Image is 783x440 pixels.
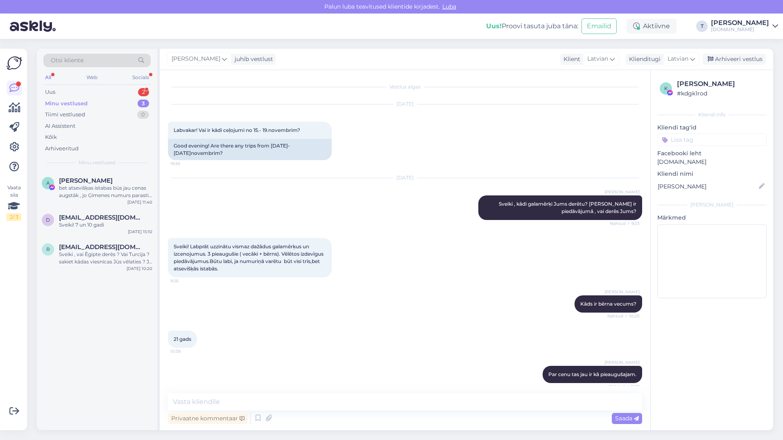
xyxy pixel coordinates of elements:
span: 21 gads [174,336,191,342]
div: # kdgk1rod [677,89,764,98]
p: Kliendi nimi [657,170,767,178]
span: dagolovinad@gmail.com [59,214,144,221]
p: [DOMAIN_NAME] [657,158,767,166]
div: Socials [131,72,151,83]
div: 2 / 3 [7,213,21,221]
div: Proovi tasuta juba täna: [486,21,578,31]
div: Minu vestlused [45,100,88,108]
div: Arhiveeri vestlus [703,54,766,65]
div: Uus [45,88,55,96]
span: Sveiki , kādi galamērķi Jums derētu? [PERSON_NAME] ir piedāvājumā , vai derēs Jums? [499,201,638,214]
b: Uus! [486,22,502,30]
div: [PERSON_NAME] [677,79,764,89]
span: Rigondab@gmail.com [59,243,144,251]
span: Antra Končus [59,177,113,184]
span: Labvakar! Vai ir kādi ceļojumi no 15.- 19.novembrim? [174,127,300,133]
p: Kliendi tag'id [657,123,767,132]
span: k [664,85,668,91]
span: Nähtud ✓ 11:39 [609,383,640,390]
div: [DATE] [168,100,642,108]
span: Kāds ir bērna vecums? [580,301,636,307]
div: Good evening! Are there any trips from [DATE]- [DATE]novembrim? [168,139,332,160]
p: Märkmed [657,213,767,222]
div: [DATE] 11:40 [127,199,152,205]
div: [PERSON_NAME] [657,201,767,209]
span: A [46,180,50,186]
div: 2 [138,88,149,96]
div: [DATE] 15:10 [128,229,152,235]
div: Vaata siia [7,184,21,221]
input: Lisa nimi [658,182,757,191]
p: Facebooki leht [657,149,767,158]
input: Lisa tag [657,134,767,146]
span: 10:38 [170,348,201,354]
div: Sveiki , vai Ēgipte derēs ? Vai Turcija ? sakiet kādas viesnīcas Jūs vēlaties ? Jo izvēle ļoti li... [59,251,152,265]
div: [DOMAIN_NAME] [711,26,769,33]
div: Sveiki! 7 un 10 gadi [59,221,152,229]
div: juhib vestlust [231,55,273,64]
div: 3 [138,100,149,108]
span: Sveiki! Labprāt uzzinātu vismaz dažādus galamērķus un izcenojumus. 3 pieaugušie ( vecāki + bērns)... [174,243,325,272]
span: Latvian [587,54,608,64]
span: 19:36 [170,161,201,167]
span: [PERSON_NAME] [604,359,640,365]
div: Klient [560,55,580,64]
div: Web [85,72,99,83]
span: Par cenu tas jau ir kā pieaugušajam. [548,371,636,377]
span: Minu vestlused [79,159,115,166]
div: All [43,72,53,83]
div: Kliendi info [657,111,767,118]
div: Kõik [45,133,57,141]
div: [DATE] [168,174,642,181]
div: Vestlus algas [168,83,642,91]
span: d [46,217,50,223]
div: Arhiveeritud [45,145,79,153]
span: Otsi kliente [51,56,84,65]
span: Nähtud ✓ 9:23 [609,220,640,227]
div: Klienditugi [626,55,661,64]
button: Emailid [582,18,617,34]
span: Nähtud ✓ 10:20 [607,313,640,319]
span: Saada [615,415,639,422]
div: [DATE] 10:20 [127,265,152,272]
div: T [696,20,708,32]
span: Luba [440,3,459,10]
a: [PERSON_NAME][DOMAIN_NAME] [711,20,778,33]
div: AI Assistent [45,122,75,130]
span: [PERSON_NAME] [604,289,640,295]
span: Latvian [668,54,688,64]
div: Tiimi vestlused [45,111,85,119]
img: Askly Logo [7,55,22,71]
div: 0 [137,111,149,119]
div: Aktiivne [627,19,677,34]
span: R [46,246,50,252]
span: [PERSON_NAME] [172,54,220,64]
div: Privaatne kommentaar [168,413,248,424]
span: [PERSON_NAME] [604,189,640,195]
div: bet atsevišķas istabas būs jau cenas augstāk , jo Ģimenes numurs parasti jau dārgāk [59,184,152,199]
span: 9:26 [170,278,201,284]
div: [PERSON_NAME] [711,20,769,26]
